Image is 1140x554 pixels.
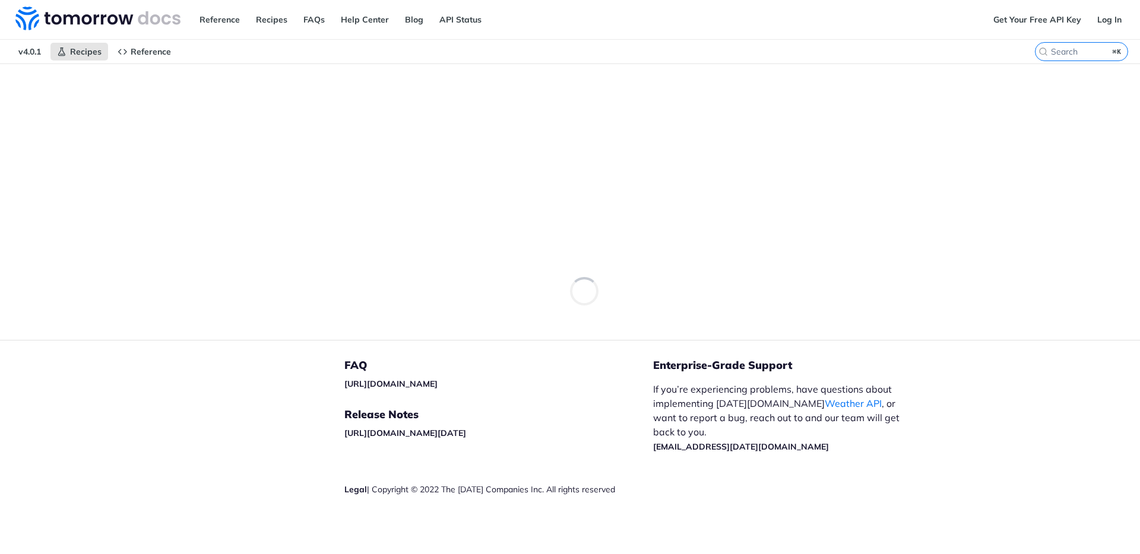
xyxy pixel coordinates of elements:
[344,358,653,372] h5: FAQ
[987,11,1088,28] a: Get Your Free API Key
[297,11,331,28] a: FAQs
[653,441,829,452] a: [EMAIL_ADDRESS][DATE][DOMAIN_NAME]
[344,483,653,495] div: | Copyright © 2022 The [DATE] Companies Inc. All rights reserved
[111,43,178,61] a: Reference
[249,11,294,28] a: Recipes
[433,11,488,28] a: API Status
[15,7,180,30] img: Tomorrow.io Weather API Docs
[344,407,653,422] h5: Release Notes
[1091,11,1128,28] a: Log In
[193,11,246,28] a: Reference
[12,43,47,61] span: v4.0.1
[398,11,430,28] a: Blog
[131,46,171,57] span: Reference
[70,46,102,57] span: Recipes
[653,382,912,453] p: If you’re experiencing problems, have questions about implementing [DATE][DOMAIN_NAME] , or want ...
[50,43,108,61] a: Recipes
[653,358,931,372] h5: Enterprise-Grade Support
[1038,47,1048,56] svg: Search
[334,11,395,28] a: Help Center
[1110,46,1125,58] kbd: ⌘K
[344,428,466,438] a: [URL][DOMAIN_NAME][DATE]
[825,397,882,409] a: Weather API
[344,484,367,495] a: Legal
[344,378,438,389] a: [URL][DOMAIN_NAME]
